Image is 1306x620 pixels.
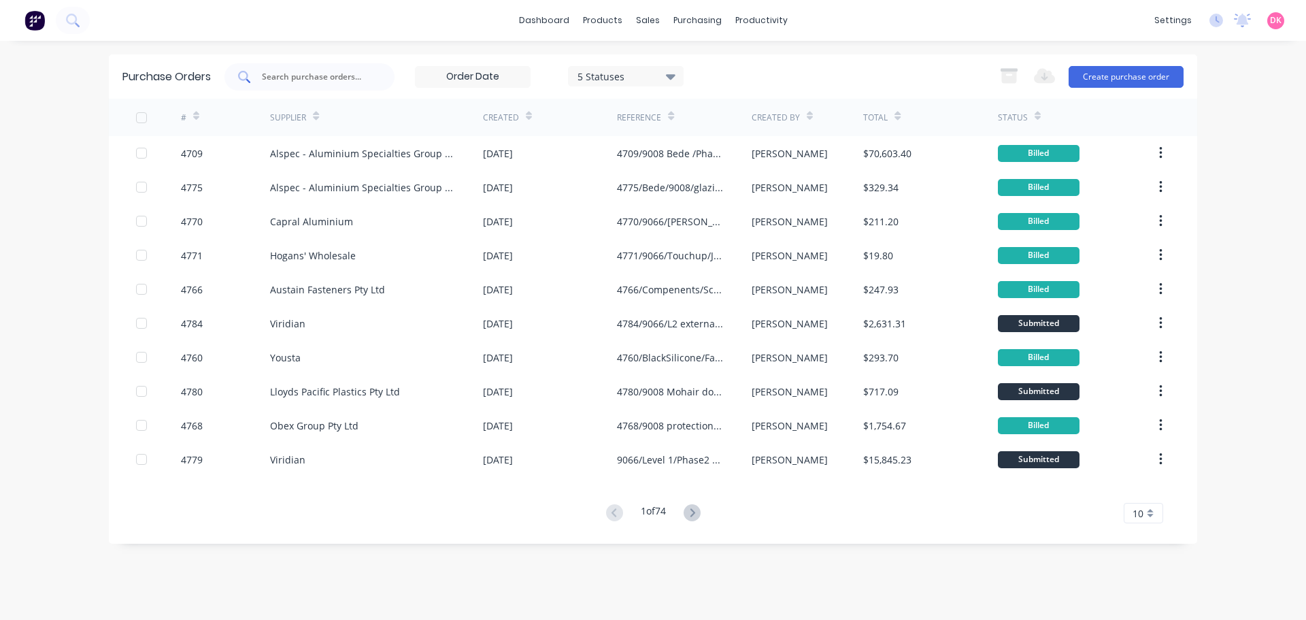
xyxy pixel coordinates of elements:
div: [PERSON_NAME] [752,350,828,365]
div: [PERSON_NAME] [752,248,828,263]
div: # [181,112,186,124]
div: 4780/9008 Mohair door tracks [617,385,724,399]
div: 4784/9066/L2 external glass [617,316,724,331]
div: Billed [998,213,1079,230]
div: Submitted [998,383,1079,400]
div: Reference [617,112,661,124]
div: Created By [752,112,800,124]
div: 4784 [181,316,203,331]
button: Create purchase order [1069,66,1184,88]
div: 4770/9066/[PERSON_NAME]/components/factory [617,214,724,229]
div: Submitted [998,315,1079,332]
div: 4768 [181,419,203,433]
a: dashboard [512,10,576,31]
div: [DATE] [483,146,513,161]
div: 4771 [181,248,203,263]
div: Billed [998,281,1079,298]
div: Billed [998,145,1079,162]
input: Search purchase orders... [261,70,373,84]
div: $1,754.67 [863,419,906,433]
div: [DATE] [483,316,513,331]
img: Factory [24,10,45,31]
div: Viridian [270,453,305,467]
div: Capral Aluminium [270,214,353,229]
div: $70,603.40 [863,146,911,161]
div: settings [1148,10,1199,31]
span: DK [1270,14,1282,27]
div: [DATE] [483,385,513,399]
div: $15,845.23 [863,453,911,467]
div: $211.20 [863,214,899,229]
div: [DATE] [483,282,513,297]
input: Order Date [416,67,530,87]
div: Purchase Orders [122,69,211,85]
div: Austain Fasteners Pty Ltd [270,282,385,297]
div: 4766/Compenents/Screws, bolts, washers, nuts [617,282,724,297]
div: Submitted [998,451,1079,468]
div: Created [483,112,519,124]
div: Billed [998,179,1079,196]
div: 4770 [181,214,203,229]
span: 10 [1133,506,1143,521]
div: [DATE] [483,248,513,263]
div: 4760 [181,350,203,365]
div: Status [998,112,1028,124]
div: Obex Group Pty Ltd [270,419,358,433]
div: 4771/9066/Touchup/Jasper/Factory [617,248,724,263]
div: purchasing [667,10,729,31]
div: Alspec - Aluminium Specialties Group Pty Ltd [270,146,456,161]
div: [PERSON_NAME] [752,180,828,195]
div: [DATE] [483,180,513,195]
div: 4768/9008 protection tape [617,419,724,433]
div: 1 of 74 [641,504,666,523]
div: 4766 [181,282,203,297]
div: Supplier [270,112,306,124]
div: [PERSON_NAME] [752,282,828,297]
div: $293.70 [863,350,899,365]
div: Lloyds Pacific Plastics Pty Ltd [270,385,400,399]
div: $717.09 [863,385,899,399]
div: Viridian [270,316,305,331]
div: [DATE] [483,350,513,365]
div: [DATE] [483,453,513,467]
div: [PERSON_NAME] [752,316,828,331]
div: Yousta [270,350,301,365]
div: 4775/Bede/9008/glazing adaptor/Mill finish [617,180,724,195]
div: 5 Statuses [577,69,675,83]
div: 4780 [181,385,203,399]
div: [PERSON_NAME] [752,385,828,399]
div: [PERSON_NAME] [752,419,828,433]
div: [PERSON_NAME] [752,453,828,467]
div: [PERSON_NAME] [752,214,828,229]
div: $2,631.31 [863,316,906,331]
div: [PERSON_NAME] [752,146,828,161]
div: $329.34 [863,180,899,195]
div: 4709 [181,146,203,161]
div: $19.80 [863,248,893,263]
div: 4775 [181,180,203,195]
div: 9066/Level 1/Phase2 External [617,453,724,467]
div: 4779 [181,453,203,467]
div: Alspec - Aluminium Specialties Group Pty Ltd [270,180,456,195]
div: [DATE] [483,419,513,433]
div: sales [629,10,667,31]
div: Billed [998,349,1079,366]
div: Billed [998,417,1079,434]
div: [DATE] [483,214,513,229]
div: 4760/BlackSilicone/Factory [617,350,724,365]
div: productivity [729,10,794,31]
div: Total [863,112,888,124]
div: Billed [998,247,1079,264]
div: Hogans' Wholesale [270,248,356,263]
div: $247.93 [863,282,899,297]
div: 4709/9008 Bede /Phase 2 [617,146,724,161]
div: products [576,10,629,31]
